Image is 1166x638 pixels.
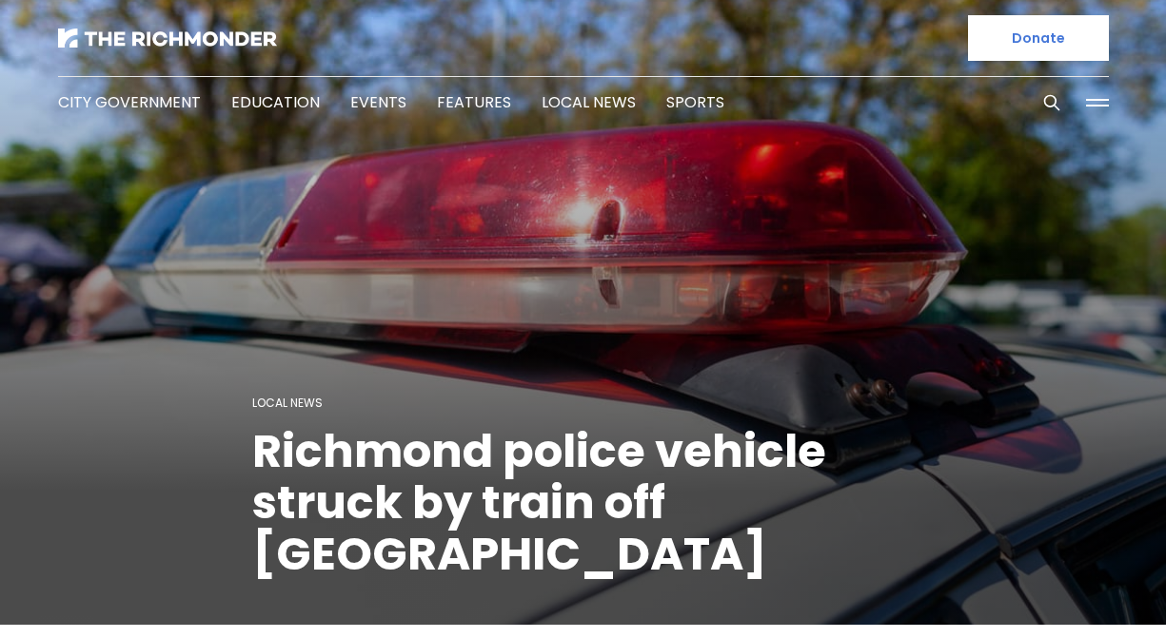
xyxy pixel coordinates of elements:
a: Local News [542,91,636,113]
a: Events [350,91,406,113]
a: Sports [666,91,724,113]
a: City Government [58,91,201,113]
a: Donate [968,15,1109,61]
button: Search this site [1038,88,1066,117]
img: The Richmonder [58,29,277,48]
a: Features [437,91,511,113]
a: Education [231,91,320,113]
a: Local News [252,395,323,411]
h1: Richmond police vehicle struck by train off [GEOGRAPHIC_DATA] [252,426,915,580]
